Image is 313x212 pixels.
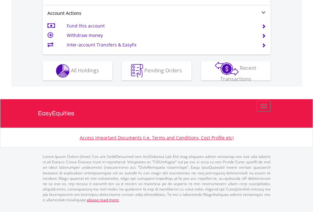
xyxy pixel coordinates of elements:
[87,197,119,203] a: please read more:
[56,64,70,78] img: holdings-wht.png
[201,61,271,80] button: Recent Transactions
[67,21,254,31] td: Fund this account
[43,61,112,80] button: All Holdings
[215,62,239,76] img: transactions-zar-wht.png
[131,64,143,78] img: pending_instructions-wht.png
[144,67,182,74] span: Pending Orders
[67,40,254,50] td: Inter-account Transfers & EasyFx
[71,67,99,74] span: All Holdings
[122,61,191,80] button: Pending Orders
[43,154,271,203] p: Lorem Ipsum Dolors (Ame) Con a/e SeddOeiusmod tem InciDiduntut Lab Etd mag aliquaen admin veniamq...
[43,10,157,16] div: Account Actions
[38,99,275,128] a: EasyEquities
[67,31,254,40] td: Withdraw money
[80,135,234,141] a: Access Important Documents (i.e. Terms and Conditions, Cost Profile etc)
